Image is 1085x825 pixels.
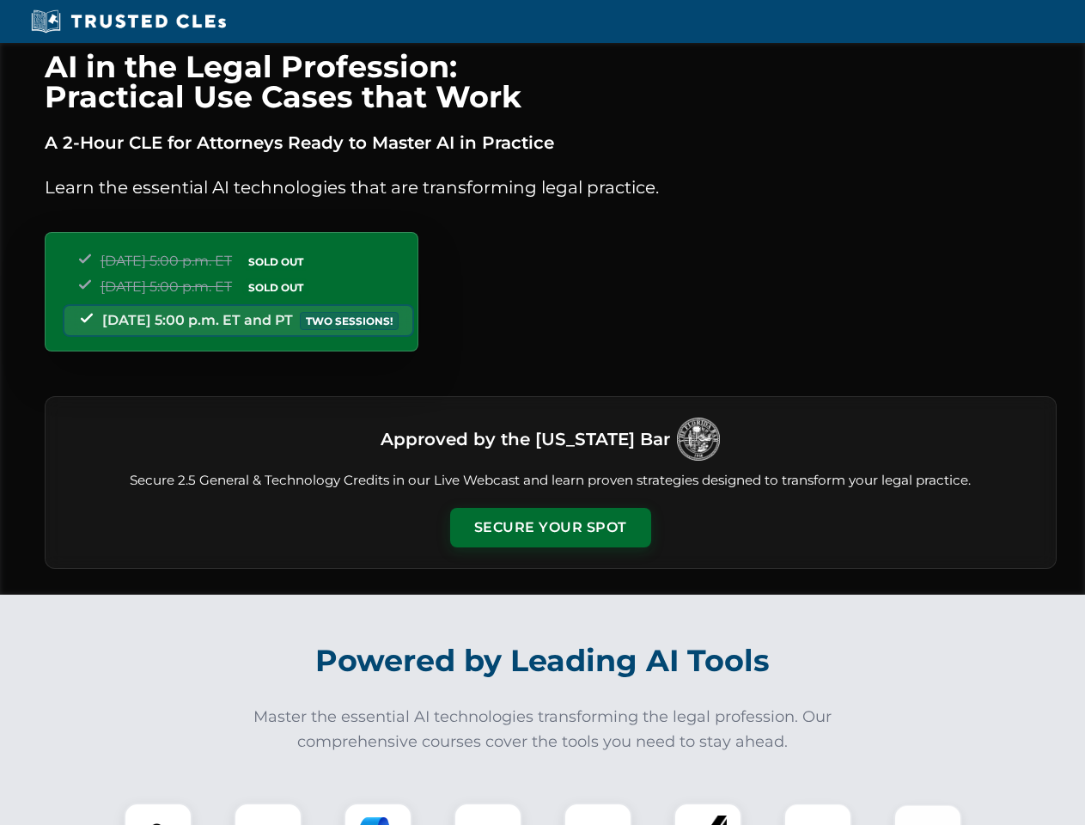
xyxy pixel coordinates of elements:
p: Master the essential AI technologies transforming the legal profession. Our comprehensive courses... [242,705,844,755]
p: A 2-Hour CLE for Attorneys Ready to Master AI in Practice [45,129,1057,156]
h2: Powered by Leading AI Tools [67,631,1019,691]
span: SOLD OUT [242,253,309,271]
h1: AI in the Legal Profession: Practical Use Cases that Work [45,52,1057,112]
p: Secure 2.5 General & Technology Credits in our Live Webcast and learn proven strategies designed ... [66,471,1035,491]
img: Logo [677,418,720,461]
p: Learn the essential AI technologies that are transforming legal practice. [45,174,1057,201]
span: [DATE] 5:00 p.m. ET [101,253,232,269]
span: SOLD OUT [242,278,309,296]
button: Secure Your Spot [450,508,651,547]
h3: Approved by the [US_STATE] Bar [381,424,670,455]
img: Trusted CLEs [26,9,231,34]
span: [DATE] 5:00 p.m. ET [101,278,232,295]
